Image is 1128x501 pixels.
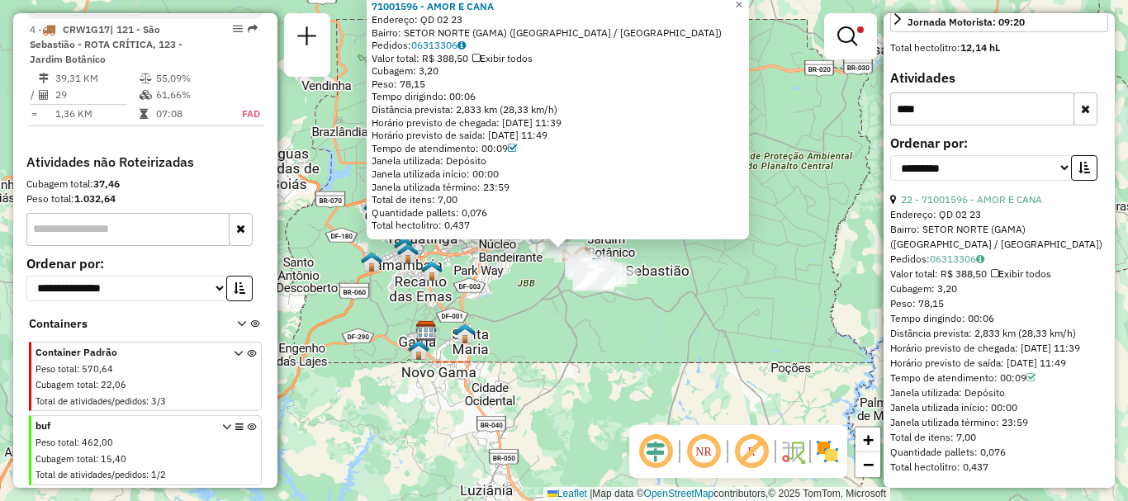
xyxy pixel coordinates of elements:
[140,90,152,100] i: % de utilização da cubagem
[644,488,714,499] a: OpenStreetMap
[36,418,214,433] span: buf
[890,70,1108,86] h4: Atividades
[372,206,744,220] div: Quantidade pallets: 0,076
[411,39,466,51] a: 06313306
[543,487,890,501] div: Map data © contributors,© 2025 TomTom, Microsoft
[901,193,1042,206] a: 22 - 71001596 - AMOR E CANA
[890,415,1108,430] div: Janela utilizada término: 23:59
[30,23,182,65] span: 4 -
[890,445,1108,460] div: Quantidade pallets: 0,076
[855,452,880,477] a: Zoom out
[372,181,744,194] div: Janela utilizada término: 23:59
[155,70,224,87] td: 55,09%
[547,488,587,499] a: Leaflet
[233,24,243,34] em: Opções
[55,70,139,87] td: 39,31 KM
[890,207,1108,222] div: Endereço: QD 02 23
[472,52,533,64] span: Exibir todos
[908,15,1025,30] div: Jornada Motorista: 09:20
[863,454,874,475] span: −
[1026,371,1036,384] a: Com service time
[890,267,1108,281] div: Valor total: R$ 388,50
[583,257,604,278] img: 127 - UDC Light WCL Casa São Sebastião
[394,236,415,258] img: 103 UDC Light Samambaia
[372,13,744,26] div: Endereço: QD 02 23
[890,252,1108,267] div: Pedidos:
[140,109,148,119] i: Tempo total em rota
[26,191,264,206] div: Peso total:
[890,10,1108,32] a: Jornada Motorista: 09:20
[151,395,166,407] span: 3/3
[29,315,216,333] span: Containers
[372,142,744,155] div: Tempo de atendimento: 00:09
[814,438,841,465] img: Exibir/Ocultar setores
[890,341,1108,356] div: Horário previsto de chegada: [DATE] 11:39
[890,326,1108,341] div: Distância prevista: 2,833 km (28,33 km/h)
[372,52,744,65] div: Valor total: R$ 388,50
[976,254,984,264] i: Observações
[890,460,1108,475] div: Total hectolitro: 0,437
[372,103,744,116] div: Distância prevista: 2,833 km (28,33 km/h)
[36,469,146,480] span: Total de atividades/pedidos
[890,311,1108,326] div: Tempo dirigindo: 00:06
[372,154,744,168] div: Janela utilizada: Depósito
[82,363,113,375] span: 570,64
[30,106,38,122] td: =
[863,429,874,450] span: +
[890,356,1108,371] div: Horário previsto de saída: [DATE] 11:49
[890,430,1108,445] div: Total de itens: 7,00
[39,90,49,100] i: Total de Atividades
[77,363,79,375] span: :
[146,395,149,407] span: :
[890,385,1108,400] div: Janela utilizada: Depósito
[372,39,744,52] div: Pedidos:
[890,222,1108,252] div: Bairro: SETOR NORTE (GAMA) ([GEOGRAPHIC_DATA] / [GEOGRAPHIC_DATA])
[36,345,214,360] span: Container Padrão
[146,469,149,480] span: :
[36,363,77,375] span: Peso total
[684,432,723,471] span: Ocultar NR
[508,142,517,154] a: Com service time
[960,41,1000,54] strong: 12,14 hL
[36,379,96,390] span: Cubagem total
[890,371,1108,385] div: Tempo de atendimento: 00:09
[26,177,264,191] div: Cubagem total:
[1071,155,1097,181] button: Ordem crescente
[96,379,98,390] span: :
[415,320,437,342] img: CDD Brasilia - BR
[372,26,744,40] div: Bairro: SETOR NORTE (GAMA) ([GEOGRAPHIC_DATA] / [GEOGRAPHIC_DATA])
[235,423,244,484] i: Opções
[155,87,224,103] td: 61,66%
[36,395,146,407] span: Total de atividades/pedidos
[82,437,113,448] span: 462,00
[397,243,419,264] img: 118 UDC Light WCL Samambaia
[372,116,744,130] div: Horário previsto de chegada: [DATE] 11:39
[372,129,744,142] div: Horário previsto de saída: [DATE] 11:49
[39,73,49,83] i: Distância Total
[857,26,864,33] span: Filtro Ativo
[63,23,110,35] span: CRW1G17
[372,168,744,181] div: Janela utilizada início: 00:00
[77,437,79,448] span: :
[361,251,382,272] img: 126 - UDC Light WCL Casa Samambaia Norte
[291,20,324,57] a: Nova sessão e pesquisa
[248,24,258,34] em: Rota exportada
[732,432,771,471] span: Exibir rótulo
[457,40,466,50] i: Observações
[93,177,120,190] strong: 37,46
[991,267,1051,280] span: Exibir todos
[636,432,675,471] span: Ocultar deslocamento
[36,437,77,448] span: Peso total
[101,379,126,390] span: 22,06
[155,106,224,122] td: 07:08
[372,219,744,232] div: Total hectolitro: 0,437
[930,253,984,265] a: 06313306
[780,438,806,465] img: Fluxo de ruas
[224,106,261,122] td: FAD
[74,192,116,205] strong: 1.032,64
[372,90,744,103] div: Tempo dirigindo: 00:06
[421,260,443,281] img: 120 UDC WCL Recanto
[26,253,264,273] label: Ordenar por:
[408,339,429,361] img: 117 UDC Light WCL Gama
[372,193,744,206] div: Total de itens: 7,00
